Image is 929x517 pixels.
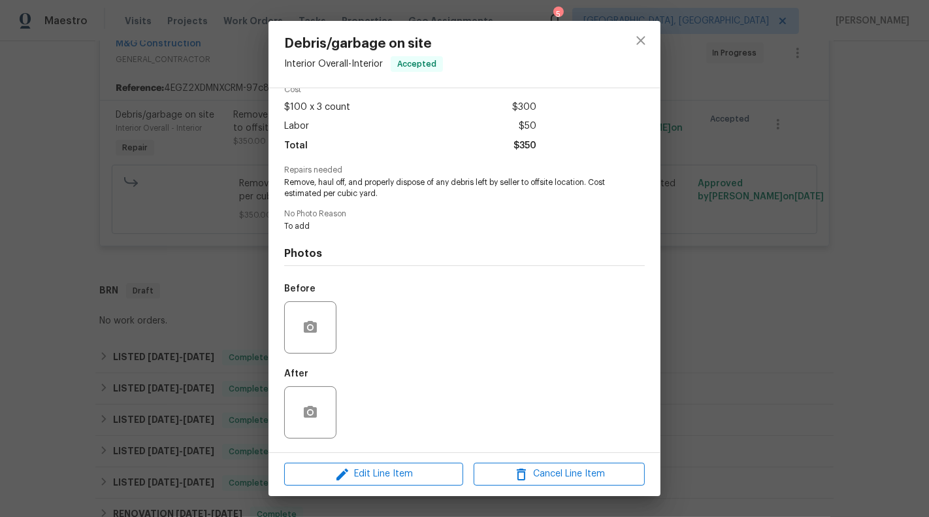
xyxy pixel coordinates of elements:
[284,463,463,486] button: Edit Line Item
[553,8,562,21] div: 5
[284,86,536,94] span: Cost
[284,117,309,136] span: Labor
[284,137,308,156] span: Total
[513,137,536,156] span: $350
[284,210,645,218] span: No Photo Reason
[284,221,609,232] span: To add
[284,177,609,199] span: Remove, haul off, and properly dispose of any debris left by seller to offsite location. Cost est...
[474,463,645,486] button: Cancel Line Item
[284,98,350,117] span: $100 x 3 count
[288,466,459,482] span: Edit Line Item
[284,284,316,293] h5: Before
[478,466,641,482] span: Cancel Line Item
[284,37,443,51] span: Debris/garbage on site
[625,25,657,56] button: close
[284,59,383,69] span: Interior Overall - Interior
[512,98,536,117] span: $300
[284,247,645,260] h4: Photos
[284,369,308,378] h5: After
[392,58,442,71] span: Accepted
[284,166,645,175] span: Repairs needed
[519,117,536,136] span: $50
